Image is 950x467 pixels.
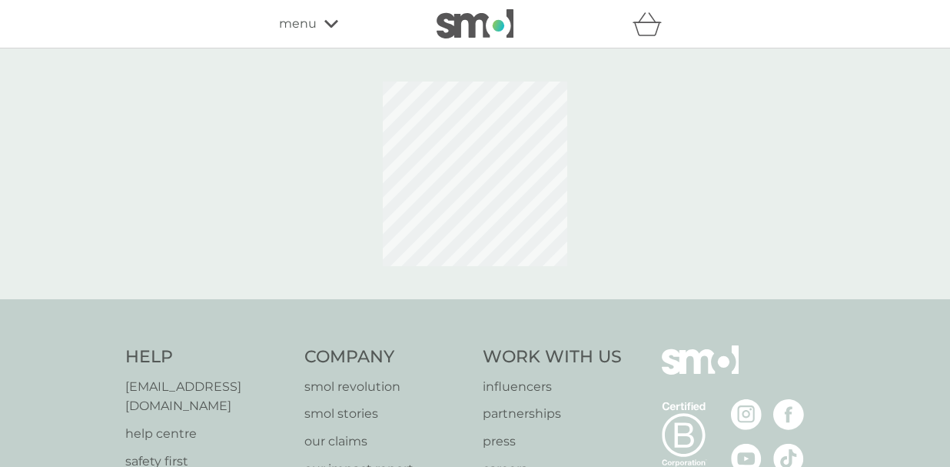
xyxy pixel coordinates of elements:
[662,345,739,398] img: smol
[304,345,468,369] h4: Company
[304,432,468,452] a: our claims
[125,424,289,444] a: help centre
[125,345,289,369] h4: Help
[437,9,513,38] img: smol
[483,377,622,397] a: influencers
[279,14,317,34] span: menu
[633,8,671,39] div: basket
[304,404,468,424] a: smol stories
[483,345,622,369] h4: Work With Us
[125,377,289,416] a: [EMAIL_ADDRESS][DOMAIN_NAME]
[731,399,762,430] img: visit the smol Instagram page
[773,399,804,430] img: visit the smol Facebook page
[483,404,622,424] a: partnerships
[304,377,468,397] a: smol revolution
[483,432,622,452] a: press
